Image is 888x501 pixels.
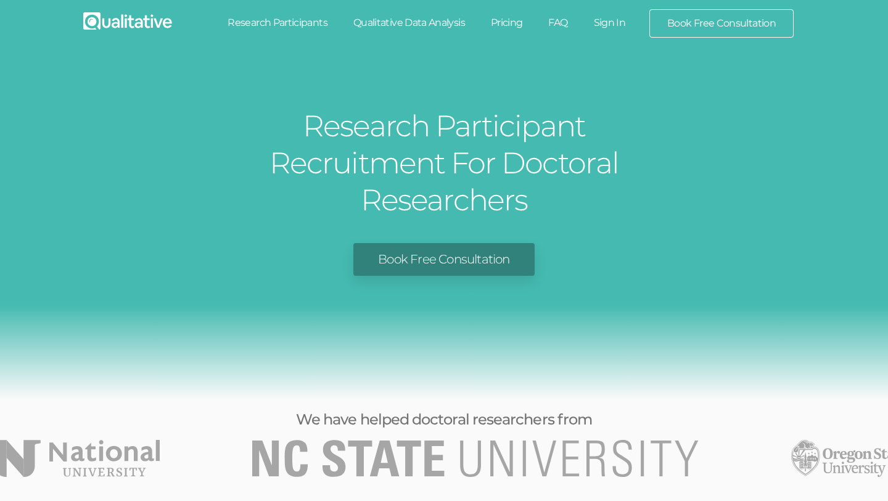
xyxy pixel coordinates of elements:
a: Sign In [581,9,639,36]
a: Book Free Consultation [650,10,793,37]
a: Qualitative Data Analysis [340,9,478,36]
img: North Carolina State University [252,440,699,477]
h1: Research Participant Recruitment For Doctoral Researchers [213,107,675,218]
a: FAQ [535,9,580,36]
a: Book Free Consultation [353,243,534,276]
h3: We have helped doctoral researchers from [148,412,740,428]
a: Pricing [478,9,536,36]
a: Research Participants [215,9,340,36]
li: 24 of 49 [252,440,699,477]
img: Qualitative [83,12,172,30]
